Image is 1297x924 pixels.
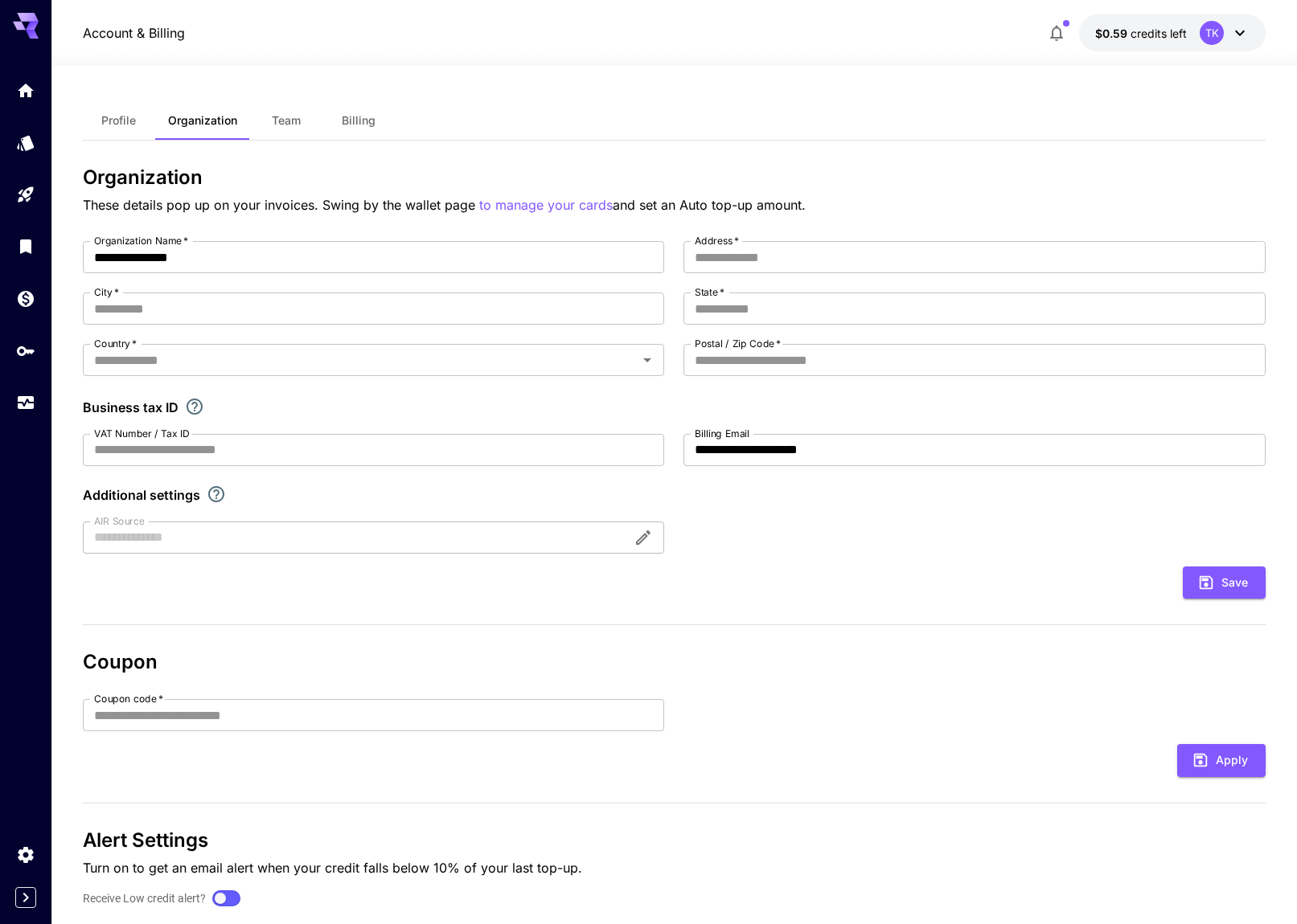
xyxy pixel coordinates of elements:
[83,829,1266,852] h3: Alert Settings
[16,393,35,413] div: Usage
[695,234,739,247] label: Address
[479,195,613,215] button: to manage your cards
[1095,25,1187,42] div: $0.5915
[83,485,200,505] p: Additional settings
[1079,14,1266,51] button: $0.5915TK
[168,113,237,128] span: Organization
[15,887,36,908] button: Expand sidebar
[207,484,226,504] svg: Explore additional customization settings
[83,858,1266,877] p: Turn on to get an email alert when your credit falls below 10% of your last top-up.
[695,337,781,350] label: Postal / Zip Code
[83,398,179,417] p: Business tax ID
[342,113,376,128] span: Billing
[83,23,185,43] a: Account & Billing
[83,23,185,43] nav: breadcrumb
[83,651,1266,673] h3: Coupon
[83,166,1266,189] h3: Organization
[94,234,188,247] label: Organization Name
[94,337,137,350] label: Country
[1095,27,1131,40] span: $0.59
[695,285,724,299] label: State
[16,133,35,153] div: Models
[613,197,806,213] span: and set an Auto top-up amount.
[16,185,35,205] div: Playground
[636,349,659,371] button: Open
[1177,744,1266,777] button: Apply
[83,890,206,907] label: Receive Low credit alert?
[16,288,35,309] div: Wallet
[185,397,204,416] svg: If you are a business tax registrant, please enter your business tax ID here.
[94,285,119,299] label: City
[272,113,301,128] span: Team
[83,197,479,213] span: These details pop up on your invoices. Swing by the wallet page
[94,692,163,705] label: Coupon code
[94,514,144,528] label: AIR Source
[94,427,190,440] label: VAT Number / Tax ID
[1183,566,1266,599] button: Save
[101,113,136,128] span: Profile
[695,427,749,440] label: Billing Email
[1131,27,1187,40] span: credits left
[16,80,35,100] div: Home
[16,844,35,865] div: Settings
[1200,21,1224,45] div: TK
[16,236,35,256] div: Library
[16,341,35,361] div: API Keys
